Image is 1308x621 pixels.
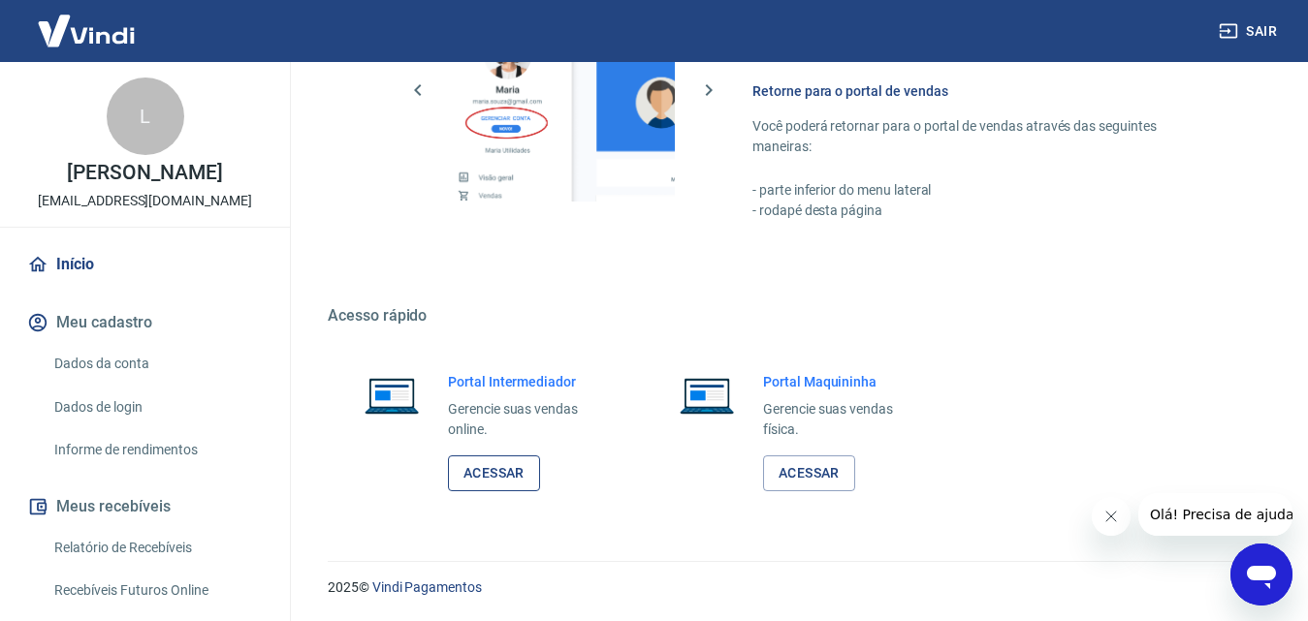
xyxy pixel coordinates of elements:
p: Gerencie suas vendas online. [448,399,608,440]
p: 2025 © [328,577,1261,598]
button: Sair [1215,14,1285,49]
a: Dados de login [47,388,267,427]
div: L [107,78,184,155]
h5: Acesso rápido [328,306,1261,326]
iframe: Botão para abrir a janela de mensagens [1230,543,1292,605]
p: [PERSON_NAME] [67,163,222,183]
img: Imagem de um notebook aberto [666,372,748,419]
a: Informe de rendimentos [47,430,267,470]
a: Dados da conta [47,344,267,384]
a: Recebíveis Futuros Online [47,571,267,610]
img: Vindi [23,1,149,60]
h6: Portal Intermediador [448,372,608,391]
a: Relatório de Recebíveis [47,528,267,568]
h6: Portal Maquininha [763,372,923,391]
button: Meus recebíveis [23,485,267,528]
button: Meu cadastro [23,301,267,344]
p: Você poderá retornar para o portal de vendas através das seguintes maneiras: [752,116,1215,157]
iframe: Fechar mensagem [1092,497,1131,536]
a: Vindi Pagamentos [372,579,482,595]
a: Início [23,243,267,286]
p: - rodapé desta página [752,201,1215,221]
img: Imagem de um notebook aberto [351,372,432,419]
iframe: Mensagem da empresa [1138,493,1292,536]
a: Acessar [763,455,855,491]
a: Acessar [448,455,540,491]
p: [EMAIL_ADDRESS][DOMAIN_NAME] [38,191,252,211]
p: - parte inferior do menu lateral [752,180,1215,201]
span: Olá! Precisa de ajuda? [12,14,163,29]
p: Gerencie suas vendas física. [763,399,923,440]
h6: Retorne para o portal de vendas [752,81,1215,101]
